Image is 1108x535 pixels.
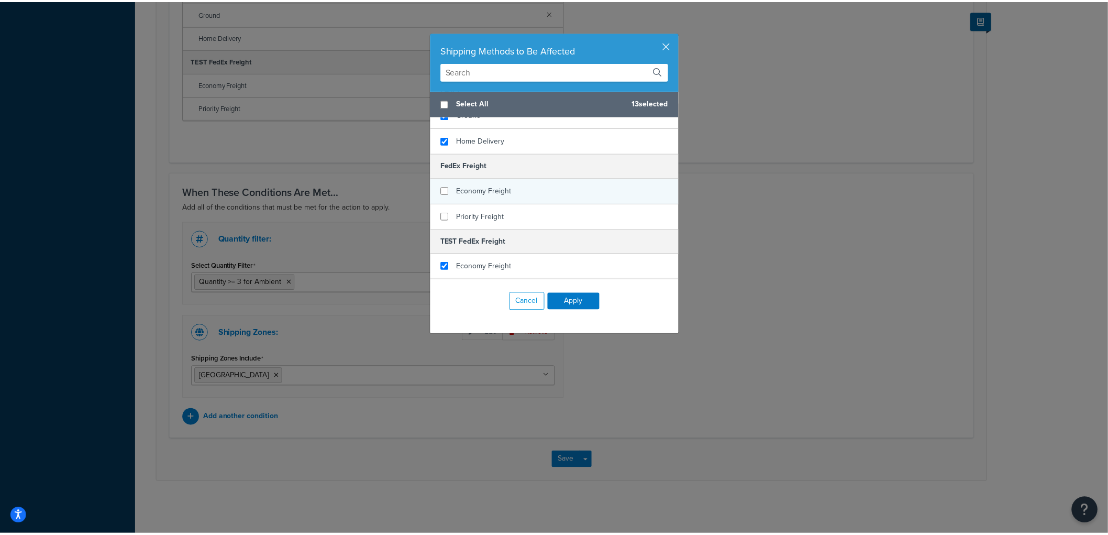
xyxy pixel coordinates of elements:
[444,62,673,80] input: Search
[434,153,684,178] h5: FedEx Freight
[460,135,508,146] span: Home Delivery
[460,96,629,111] span: Select All
[513,292,549,310] button: Cancel
[460,211,508,222] span: Priority Freight
[460,260,515,271] span: Economy Freight
[552,293,604,310] button: Apply
[444,42,673,57] div: Shipping Methods to Be Affected
[434,91,684,116] div: 13 selected
[460,185,515,196] span: Economy Freight
[434,229,684,254] h5: TEST FedEx Freight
